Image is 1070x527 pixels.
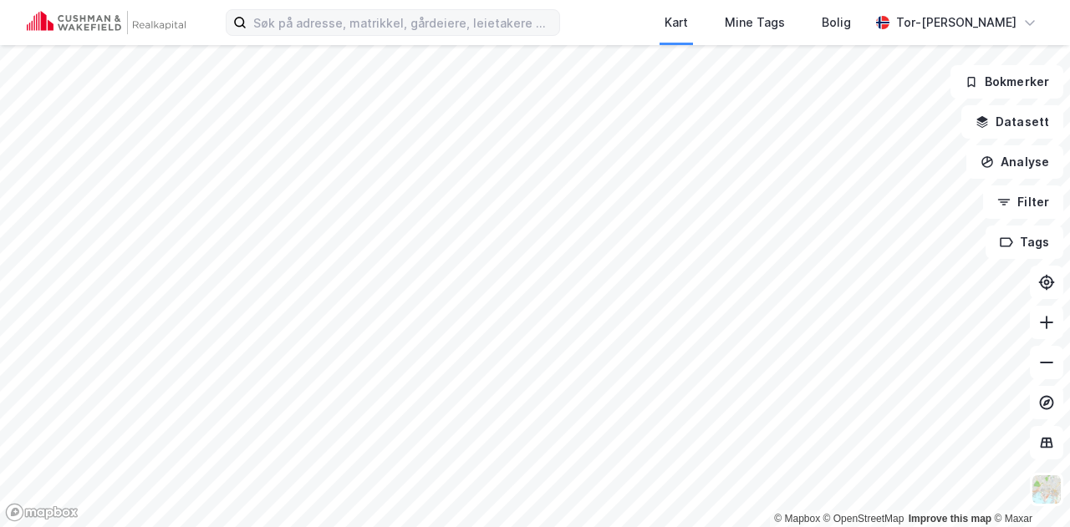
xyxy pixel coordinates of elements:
[27,11,186,34] img: cushman-wakefield-realkapital-logo.202ea83816669bd177139c58696a8fa1.svg
[247,10,559,35] input: Søk på adresse, matrikkel, gårdeiere, leietakere eller personer
[986,447,1070,527] div: Kontrollprogram for chat
[896,13,1016,33] div: Tor-[PERSON_NAME]
[725,13,785,33] div: Mine Tags
[986,447,1070,527] iframe: Chat Widget
[665,13,688,33] div: Kart
[822,13,851,33] div: Bolig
